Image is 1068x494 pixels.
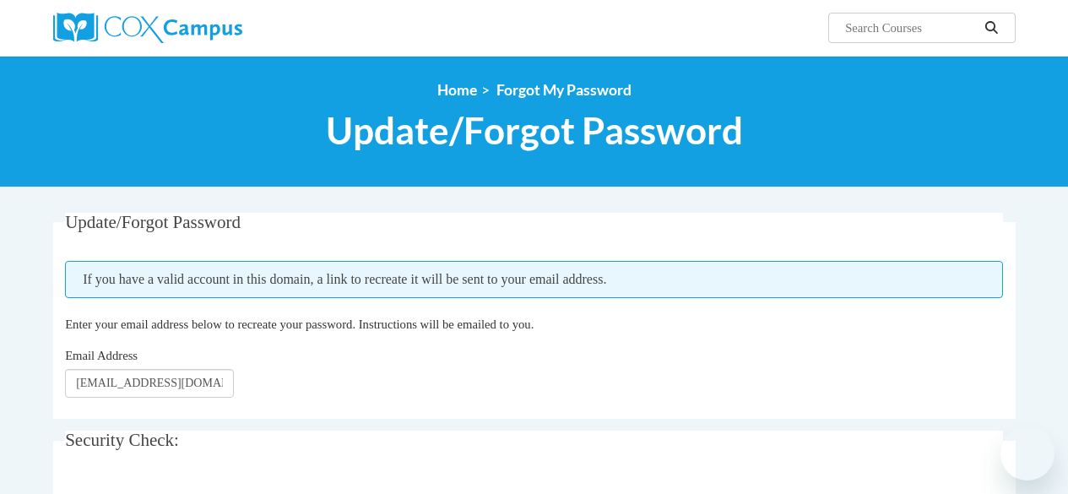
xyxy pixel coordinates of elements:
[843,18,979,38] input: Search Courses
[65,430,179,450] span: Security Check:
[1000,426,1054,480] iframe: Button to launch messaging window
[65,318,534,331] span: Enter your email address below to recreate your password. Instructions will be emailed to you.
[65,212,241,232] span: Update/Forgot Password
[65,369,234,398] input: Email
[65,349,138,362] span: Email Address
[326,108,743,153] span: Update/Forgot Password
[65,261,1003,298] span: If you have a valid account in this domain, a link to recreate it will be sent to your email addr...
[979,18,1004,38] button: Search
[53,13,357,43] a: Cox Campus
[437,81,477,99] a: Home
[53,13,242,43] img: Cox Campus
[496,81,632,99] span: Forgot My Password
